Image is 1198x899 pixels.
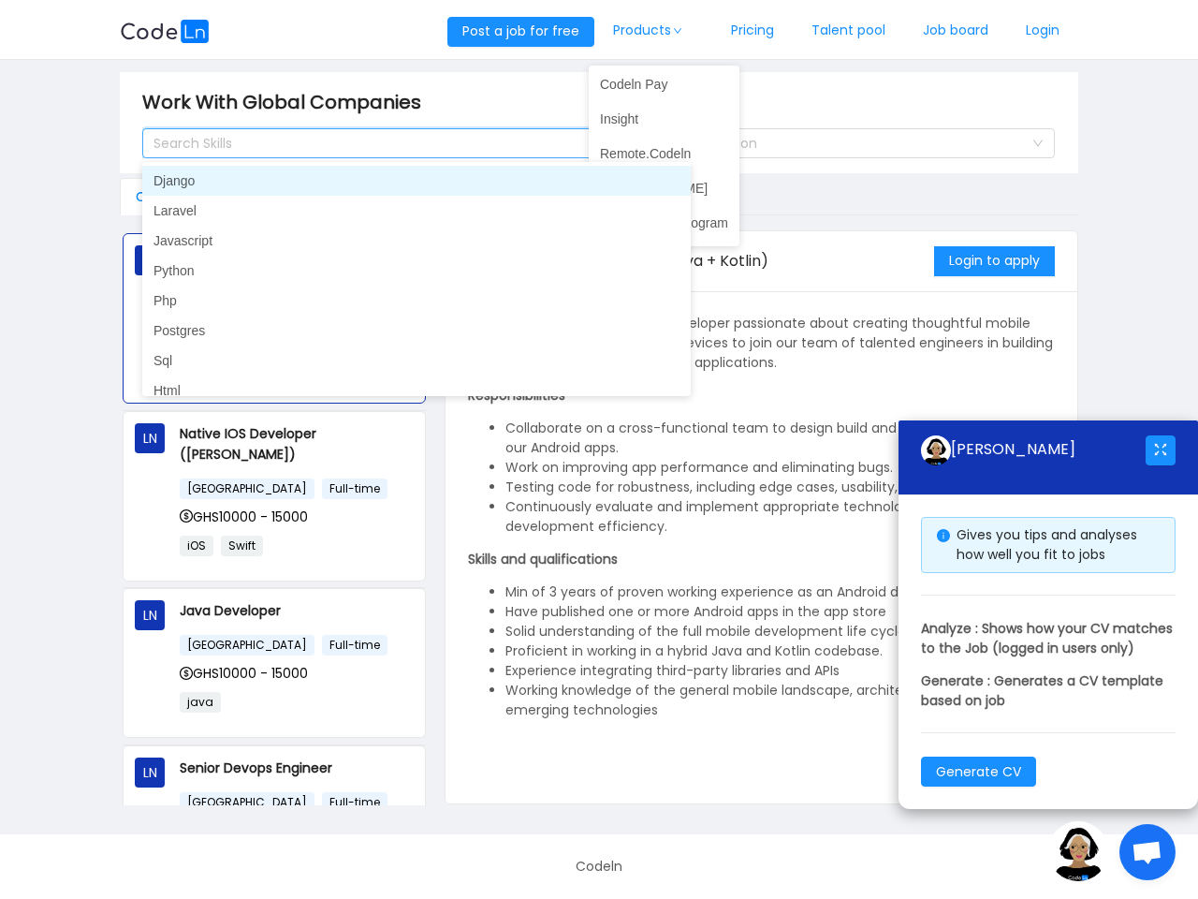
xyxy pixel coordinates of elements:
i: icon: dollar [180,509,193,523]
img: ground.ddcf5dcf.png [1048,821,1108,881]
button: Generate CV [921,757,1036,787]
li: Have published one or more Android apps in the app store [505,602,1055,622]
button: Login to apply [934,246,1055,276]
img: logobg.f302741d.svg [120,20,210,43]
div: [PERSON_NAME] [921,435,1146,465]
span: Swift [221,536,263,556]
i: icon: check [668,295,679,306]
li: Experience integrating third-party libraries and APIs [505,661,1055,681]
i: icon: check [668,265,679,276]
div: Codeln Jobs [120,178,232,215]
a: Remote.Codeln [589,139,739,169]
span: GHS10000 - 15000 [180,508,308,526]
a: Insight [589,104,739,134]
i: icon: check [668,235,679,246]
li: Html [142,376,691,405]
p: Java Developer [180,600,414,621]
span: [GEOGRAPHIC_DATA] [180,479,314,499]
strong: Skills and qualifications [468,550,618,568]
li: Postgres [142,316,691,346]
a: Post a job for free [447,22,594,40]
i: icon: down [1032,138,1044,151]
li: Solid understanding of the full mobile development life cycle [505,622,1055,641]
span: LN [143,600,157,630]
i: icon: check [668,175,679,186]
li: Javascript [142,226,691,256]
button: Post a job for free [447,17,594,47]
p: Analyze : Shows how your CV matches to the Job (logged in users only) [921,619,1176,658]
span: iOS [180,536,213,556]
span: Full-time [322,479,387,499]
i: icon: check [668,385,679,396]
i: icon: down [672,26,683,36]
strong: Responsibilities [468,386,565,405]
a: Codeln Pay [589,69,739,99]
span: java [180,692,221,713]
li: Collaborate on a cross-functional team to design build and ship new features for our Android apps. [505,419,1055,458]
i: icon: check [668,355,679,366]
span: LN [143,758,157,788]
li: Django [142,166,691,196]
img: ground.ddcf5dcf.png [921,435,951,465]
span: LN [143,423,157,453]
i: icon: dollar [180,667,193,680]
li: Sql [142,346,691,376]
span: Work With Global Companies [142,87,432,117]
li: Laravel [142,196,691,226]
a: Open chat [1119,824,1176,880]
span: [GEOGRAPHIC_DATA] [180,792,314,813]
li: Python [142,256,691,286]
li: Min of 3 years of proven working experience as an Android developer [505,582,1055,602]
div: Location [701,134,1023,153]
li: Working knowledge of the general mobile landscape, architectures, trends, and emerging technologies [505,681,1055,720]
i: icon: info-circle [937,529,950,542]
p: Native IOS Developer ([PERSON_NAME]) [180,423,414,464]
li: Php [142,286,691,316]
p: Senior Devops Engineer [180,758,414,778]
p: Generate : Generates a CV template based on job [921,671,1176,711]
span: Full-time [322,635,387,656]
li: Testing code for robustness, including edge cases, usability, and general reliability. [505,478,1055,497]
i: icon: check [668,205,679,216]
span: GHS10000 - 15000 [180,664,308,683]
li: Work on improving app performance and eliminating bugs. [505,458,1055,478]
button: icon: fullscreen [1146,435,1176,465]
span: [GEOGRAPHIC_DATA] [180,635,314,656]
p: We are looking for an Android developer passionate about creating thoughtful mobile experiences o... [468,314,1055,373]
span: Gives you tips and analyses how well you fit to jobs [957,525,1137,564]
i: icon: check [668,325,679,336]
span: Full-time [322,792,387,813]
li: Proficient in working in a hybrid Java and Kotlin codebase. [505,641,1055,661]
li: Continuously evaluate and implement appropriate technologies to maximize development efficiency. [505,497,1055,537]
div: Search Skills [153,134,663,153]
